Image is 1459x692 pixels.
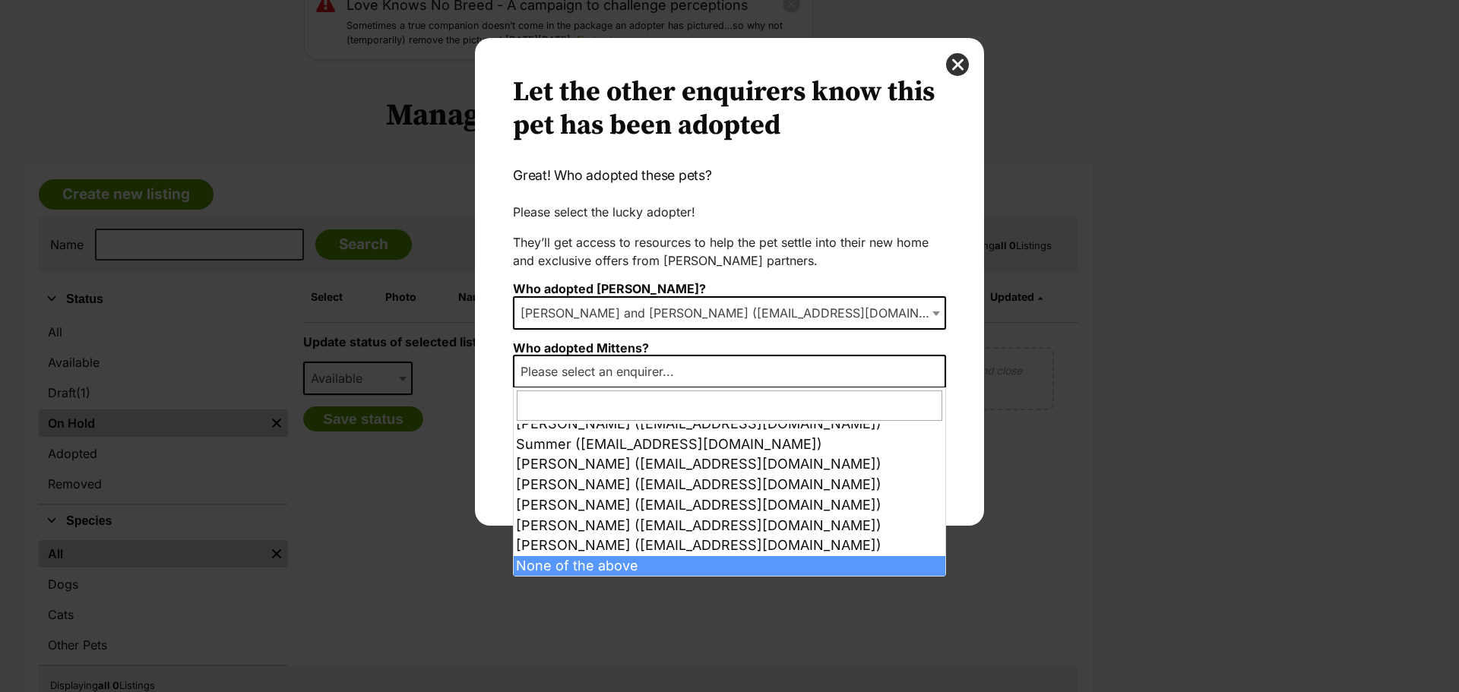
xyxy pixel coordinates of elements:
[514,414,945,434] li: [PERSON_NAME] ([EMAIL_ADDRESS][DOMAIN_NAME])
[514,434,945,455] li: Summer ([EMAIL_ADDRESS][DOMAIN_NAME])
[513,203,946,221] p: Please select the lucky adopter!
[514,556,945,577] li: None of the above
[514,302,945,324] span: Darcy and Xavier (xdmclindon@gmail.com)
[513,76,946,143] h2: Let the other enquirers know this pet has been adopted
[513,340,649,355] label: Who adopted Mittens?
[513,281,706,296] label: Who adopted [PERSON_NAME]?
[514,361,689,382] span: Please select an enquirer...
[513,355,946,388] span: Please select an enquirer...
[514,475,945,495] li: [PERSON_NAME] ([EMAIL_ADDRESS][DOMAIN_NAME])
[513,296,946,330] span: Darcy and Xavier (xdmclindon@gmail.com)
[514,454,945,475] li: [PERSON_NAME] ([EMAIL_ADDRESS][DOMAIN_NAME])
[514,495,945,516] li: [PERSON_NAME] ([EMAIL_ADDRESS][DOMAIN_NAME])
[514,536,945,556] li: [PERSON_NAME] ([EMAIL_ADDRESS][DOMAIN_NAME])
[513,166,946,185] p: Great! Who adopted these pets?
[513,233,946,270] p: They’ll get access to resources to help the pet settle into their new home and exclusive offers f...
[514,516,945,536] li: [PERSON_NAME] ([EMAIL_ADDRESS][DOMAIN_NAME])
[946,53,969,76] button: close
